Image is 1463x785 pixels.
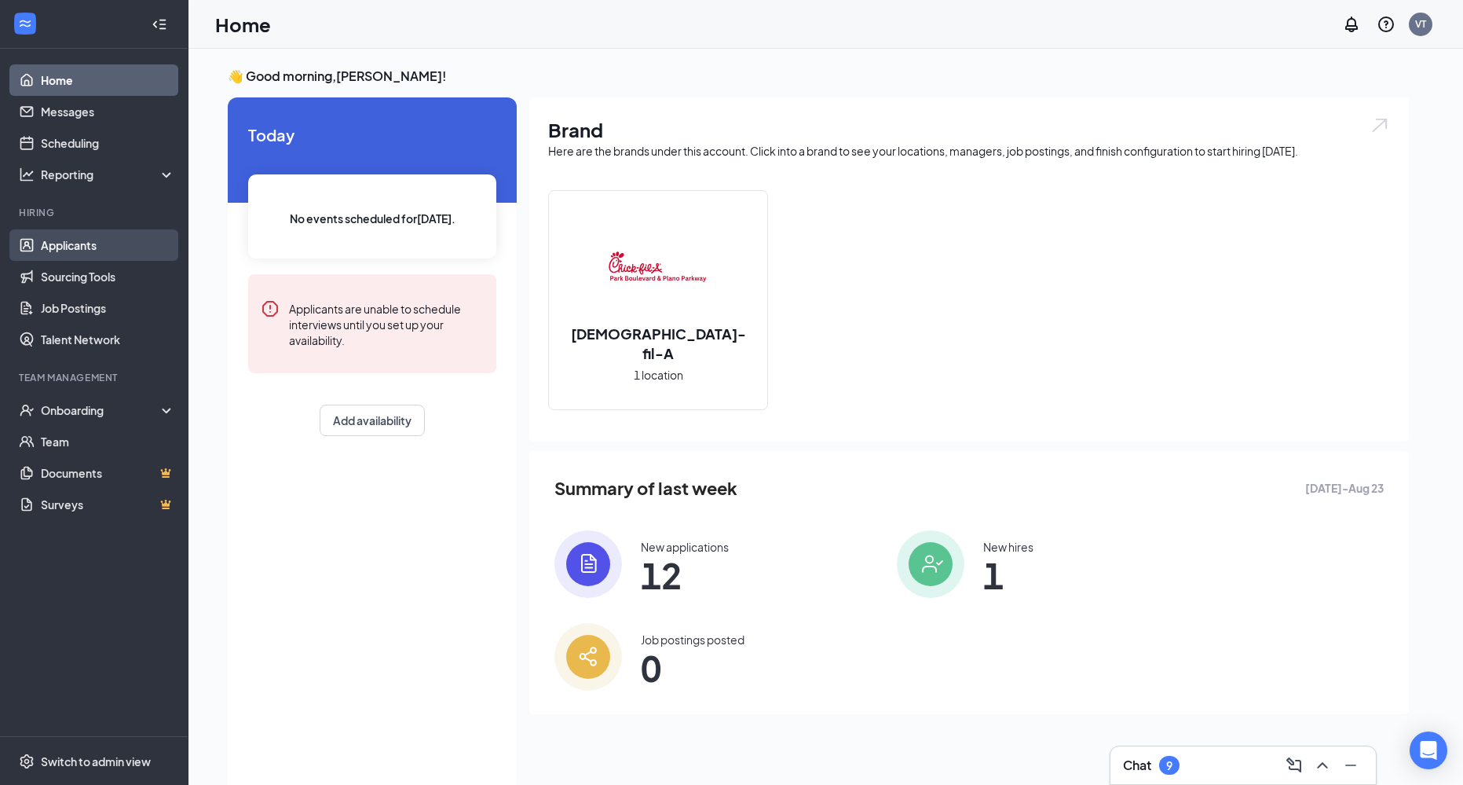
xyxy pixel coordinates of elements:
[19,371,172,384] div: Team Management
[1166,759,1172,772] div: 9
[261,299,280,318] svg: Error
[554,623,622,691] img: icon
[41,64,175,96] a: Home
[554,475,737,502] span: Summary of last week
[549,324,767,363] h2: [DEMOGRAPHIC_DATA]-fil-A
[554,530,622,598] img: icon
[1310,753,1335,778] button: ChevronUp
[19,402,35,418] svg: UserCheck
[1410,732,1447,769] div: Open Intercom Messenger
[983,539,1033,555] div: New hires
[41,754,151,769] div: Switch to admin view
[1370,116,1390,134] img: open.6027fd2a22e1237b5b06.svg
[641,654,744,682] span: 0
[41,402,162,418] div: Onboarding
[608,217,708,317] img: Chick-fil-A
[1305,479,1384,497] span: [DATE] - Aug 23
[1377,15,1395,34] svg: QuestionInfo
[983,561,1033,589] span: 1
[41,426,175,457] a: Team
[641,561,729,589] span: 12
[41,229,175,261] a: Applicants
[641,539,729,555] div: New applications
[1282,753,1307,778] button: ComposeMessage
[228,68,1409,85] h3: 👋 Good morning, [PERSON_NAME] !
[152,17,167,32] svg: Collapse
[548,143,1390,159] div: Here are the brands under this account. Click into a brand to see your locations, managers, job p...
[1285,756,1304,775] svg: ComposeMessage
[290,210,455,227] span: No events scheduled for [DATE] .
[19,206,172,219] div: Hiring
[215,11,271,38] h1: Home
[1415,17,1426,31] div: VT
[634,366,683,383] span: 1 location
[41,457,175,489] a: DocumentsCrown
[41,127,175,159] a: Scheduling
[320,405,425,436] button: Add availability
[19,167,35,182] svg: Analysis
[19,754,35,769] svg: Settings
[41,261,175,292] a: Sourcing Tools
[1123,757,1151,774] h3: Chat
[17,16,33,31] svg: WorkstreamLogo
[248,123,496,147] span: Today
[1313,756,1332,775] svg: ChevronUp
[289,299,484,348] div: Applicants are unable to schedule interviews until you set up your availability.
[41,167,176,182] div: Reporting
[41,292,175,324] a: Job Postings
[41,489,175,520] a: SurveysCrown
[641,632,744,647] div: Job postings posted
[1342,15,1361,34] svg: Notifications
[548,116,1390,143] h1: Brand
[1341,756,1360,775] svg: Minimize
[1338,753,1363,778] button: Minimize
[41,96,175,127] a: Messages
[897,530,964,598] img: icon
[41,324,175,355] a: Talent Network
